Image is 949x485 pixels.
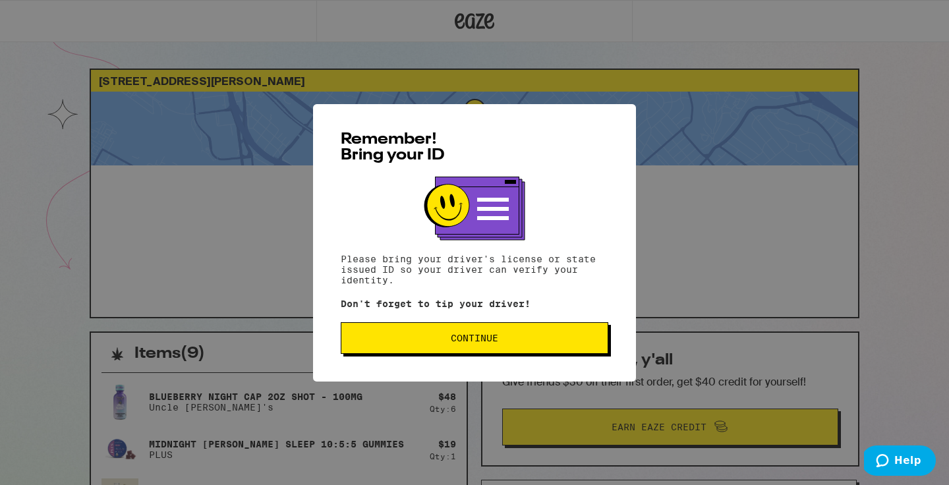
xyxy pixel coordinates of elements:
span: Remember! Bring your ID [341,132,445,163]
button: Continue [341,322,608,354]
span: Continue [451,333,498,343]
p: Please bring your driver's license or state issued ID so your driver can verify your identity. [341,254,608,285]
p: Don't forget to tip your driver! [341,299,608,309]
iframe: Opens a widget where you can find more information [864,445,936,478]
